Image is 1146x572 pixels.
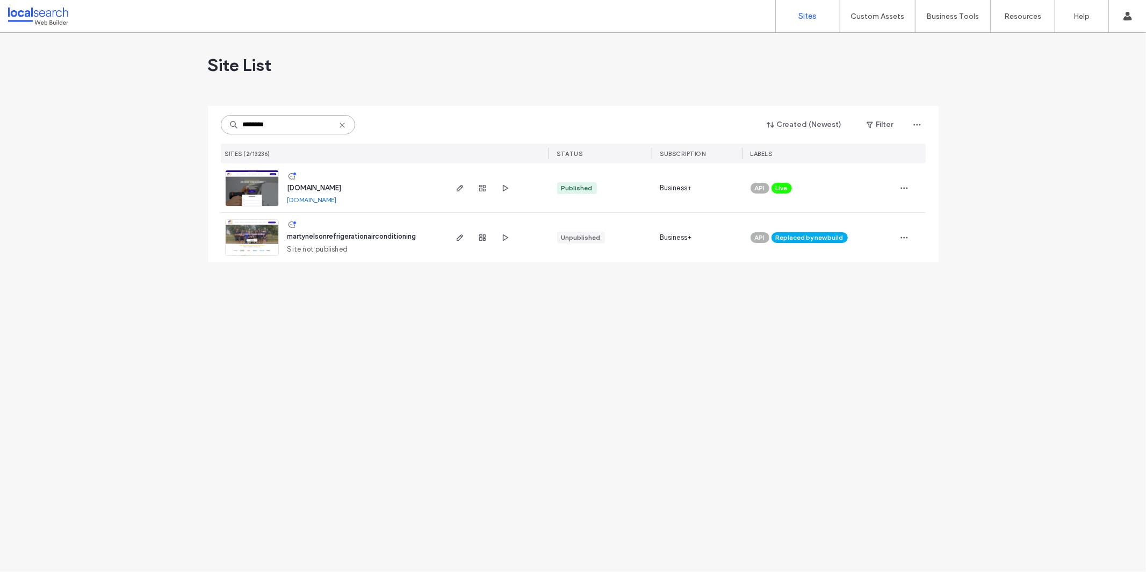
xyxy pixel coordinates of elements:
[25,8,47,17] span: Help
[557,150,583,158] span: STATUS
[776,183,788,193] span: Live
[1074,12,1090,21] label: Help
[755,233,765,242] span: API
[927,12,979,21] label: Business Tools
[287,184,342,192] a: [DOMAIN_NAME]
[660,183,692,194] span: Business+
[287,196,337,204] a: [DOMAIN_NAME]
[851,12,905,21] label: Custom Assets
[287,232,416,240] a: martynelsonrefrigerationairconditioning
[287,244,348,255] span: Site not published
[660,150,706,158] span: SUBSCRIPTION
[208,54,272,76] span: Site List
[758,116,852,133] button: Created (Newest)
[561,233,601,242] div: Unpublished
[1004,12,1041,21] label: Resources
[755,183,765,193] span: API
[225,150,271,158] span: SITES (2/13236)
[776,233,844,242] span: Replaced by new build
[751,150,773,158] span: LABELS
[561,183,593,193] div: Published
[856,116,904,133] button: Filter
[799,11,817,21] label: Sites
[660,232,692,243] span: Business+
